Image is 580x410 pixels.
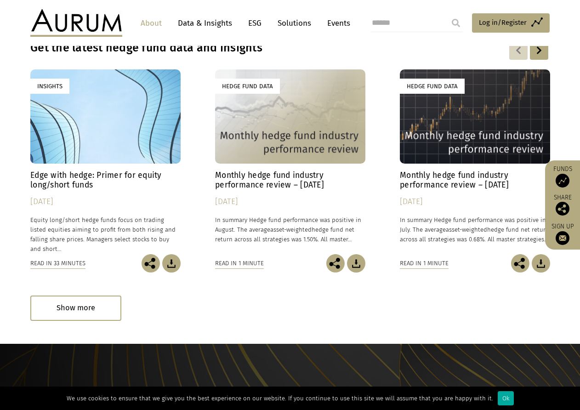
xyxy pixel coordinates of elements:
[30,195,181,208] div: [DATE]
[162,254,181,273] img: Download Article
[215,171,365,190] h4: Monthly hedge fund industry performance review – [DATE]
[400,195,550,208] div: [DATE]
[136,15,166,32] a: About
[511,254,529,273] img: Share this post
[400,215,550,244] p: In summary Hedge fund performance was positive in July. The average hedge fund net return across ...
[215,215,365,244] p: In summary Hedge fund performance was positive in August. The average hedge fund net return acros...
[215,79,280,94] div: Hedge Fund Data
[472,13,550,33] a: Log in/Register
[400,171,550,190] h4: Monthly hedge fund industry performance review – [DATE]
[532,254,550,273] img: Download Article
[215,69,365,254] a: Hedge Fund Data Monthly hedge fund industry performance review – [DATE] [DATE] In summary Hedge f...
[347,254,365,273] img: Download Article
[215,195,365,208] div: [DATE]
[556,174,569,188] img: Access Funds
[400,258,449,268] div: Read in 1 minute
[446,226,487,233] span: asset-weighted
[550,165,575,188] a: Funds
[30,69,181,254] a: Insights Edge with hedge: Primer for equity long/short funds [DATE] Equity long/short hedge funds...
[400,79,465,94] div: Hedge Fund Data
[142,254,160,273] img: Share this post
[556,202,569,216] img: Share this post
[550,194,575,216] div: Share
[244,15,266,32] a: ESG
[30,79,69,94] div: Insights
[326,254,345,273] img: Share this post
[173,15,237,32] a: Data & Insights
[30,9,122,37] img: Aurum
[556,231,569,245] img: Sign up to our newsletter
[447,14,465,32] input: Submit
[30,215,181,254] p: Equity long/short hedge funds focus on trading listed equities aiming to profit from both rising ...
[550,222,575,245] a: Sign up
[323,15,350,32] a: Events
[273,15,316,32] a: Solutions
[270,226,312,233] span: asset-weighted
[215,258,264,268] div: Read in 1 minute
[30,258,85,268] div: Read in 33 minutes
[479,17,527,28] span: Log in/Register
[30,296,121,321] div: Show more
[30,171,181,190] h4: Edge with hedge: Primer for equity long/short funds
[498,391,514,405] div: Ok
[400,69,550,254] a: Hedge Fund Data Monthly hedge fund industry performance review – [DATE] [DATE] In summary Hedge f...
[30,41,431,55] h3: Get the latest hedge fund data and insights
